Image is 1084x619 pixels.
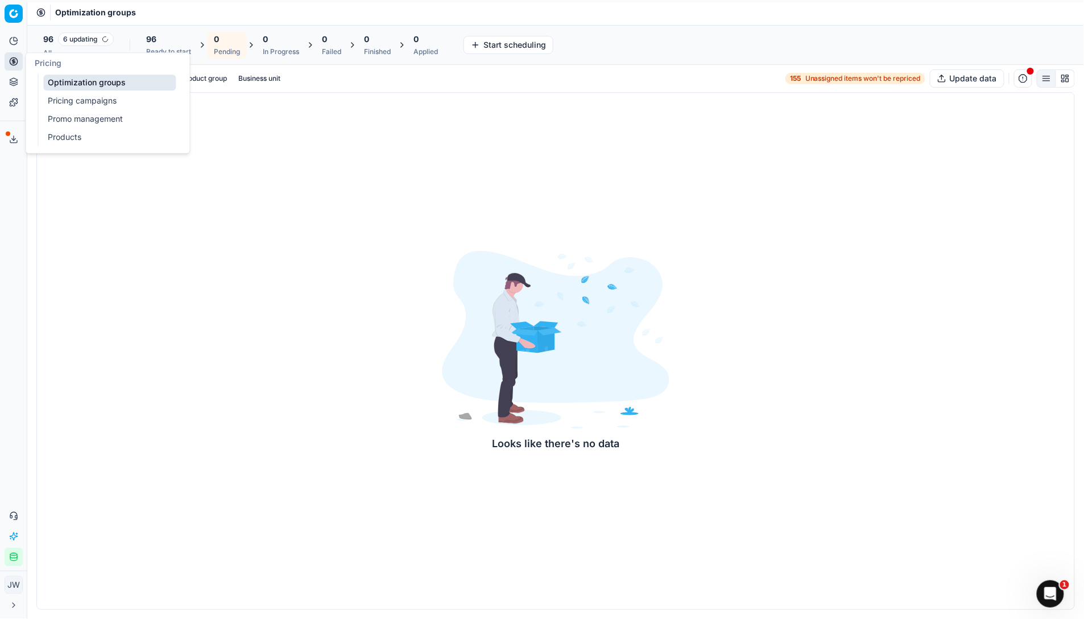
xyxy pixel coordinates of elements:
button: Update data [930,69,1004,88]
a: Pricing campaigns [43,93,176,109]
button: JW [5,576,23,594]
span: 0 [263,34,268,45]
nav: breadcrumb [55,7,136,18]
strong: 155 [790,74,801,83]
span: 0 [322,34,327,45]
a: Promo management [43,111,176,127]
iframe: Intercom live chat [1037,580,1064,608]
span: 96 [146,34,156,45]
div: Ready to start [146,47,191,56]
button: Start scheduling [464,36,553,54]
div: Finished [364,47,391,56]
span: 1 [1060,580,1069,589]
div: Applied [413,47,438,56]
span: 0 [214,34,219,45]
span: 6 updating [58,32,114,46]
div: Pending [214,47,240,56]
a: Products [43,129,176,145]
div: All [43,48,114,57]
span: 0 [364,34,369,45]
span: 0 [413,34,419,45]
div: In Progress [263,47,299,56]
div: Failed [322,47,341,56]
button: Business unit [234,72,285,85]
div: Looks like there's no data [442,436,669,452]
a: Optimization groups [43,75,176,90]
span: Pricing [35,58,61,68]
span: JW [5,576,22,593]
a: 155Unassigned items won't be repriced [785,73,925,84]
span: 96 [43,34,53,45]
button: Product group [176,72,231,85]
span: Unassigned items won't be repriced [805,74,921,83]
span: Optimization groups [55,7,136,18]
